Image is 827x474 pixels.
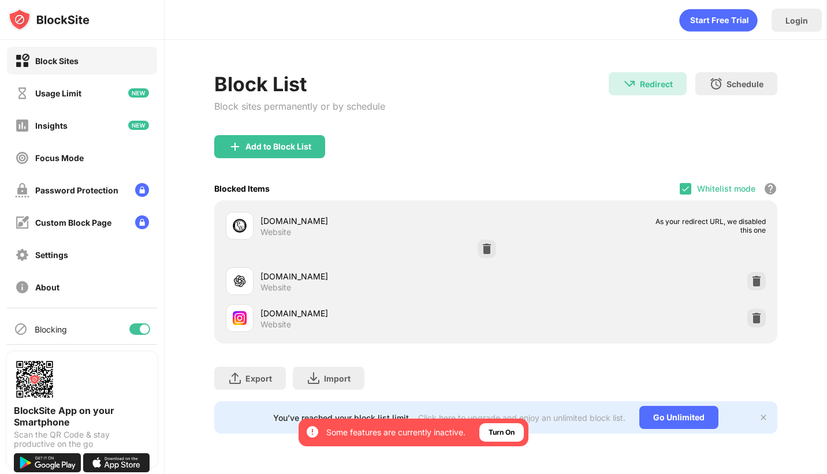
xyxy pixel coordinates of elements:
[759,413,768,422] img: x-button.svg
[260,319,291,330] div: Website
[35,218,111,227] div: Custom Block Page
[727,79,763,89] div: Schedule
[214,100,385,112] div: Block sites permanently or by schedule
[639,406,718,429] div: Go Unlimited
[15,86,29,100] img: time-usage-off.svg
[326,427,465,438] div: Some features are currently inactive.
[8,8,90,31] img: logo-blocksite.svg
[128,88,149,98] img: new-icon.svg
[15,215,29,230] img: customize-block-page-off.svg
[128,121,149,130] img: new-icon.svg
[233,219,247,233] img: favicons
[418,413,625,423] div: Click here to upgrade and enjoy an unlimited block list.
[35,153,84,163] div: Focus Mode
[260,307,496,319] div: [DOMAIN_NAME]
[35,282,59,292] div: About
[260,282,291,293] div: Website
[14,359,55,400] img: options-page-qr-code.png
[260,227,291,237] div: Website
[640,79,673,89] div: Redirect
[135,215,149,229] img: lock-menu.svg
[489,427,515,438] div: Turn On
[697,184,755,193] div: Whitelist mode
[785,16,808,25] div: Login
[14,453,81,472] img: get-it-on-google-play.svg
[233,274,247,288] img: favicons
[15,118,29,133] img: insights-off.svg
[15,280,29,294] img: about-off.svg
[14,405,150,428] div: BlockSite App on your Smartphone
[260,270,496,282] div: [DOMAIN_NAME]
[273,413,411,423] div: You’ve reached your block list limit.
[306,425,319,439] img: error-circle-white.svg
[35,121,68,130] div: Insights
[35,324,67,334] div: Blocking
[35,250,68,260] div: Settings
[15,151,29,165] img: focus-off.svg
[35,56,79,66] div: Block Sites
[245,142,311,151] div: Add to Block List
[14,430,150,449] div: Scan the QR Code & stay productive on the go
[245,374,272,383] div: Export
[14,322,28,336] img: blocking-icon.svg
[15,248,29,262] img: settings-off.svg
[324,374,351,383] div: Import
[233,311,247,325] img: favicons
[35,185,118,195] div: Password Protection
[681,184,690,193] img: check.svg
[260,215,496,227] div: [DOMAIN_NAME]
[214,184,270,193] div: Blocked Items
[647,217,766,234] span: As your redirect URL, we disabled this one
[35,88,81,98] div: Usage Limit
[15,54,29,68] img: block-on.svg
[679,9,758,32] div: animation
[135,183,149,197] img: lock-menu.svg
[214,72,385,96] div: Block List
[83,453,150,472] img: download-on-the-app-store.svg
[15,183,29,197] img: password-protection-off.svg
